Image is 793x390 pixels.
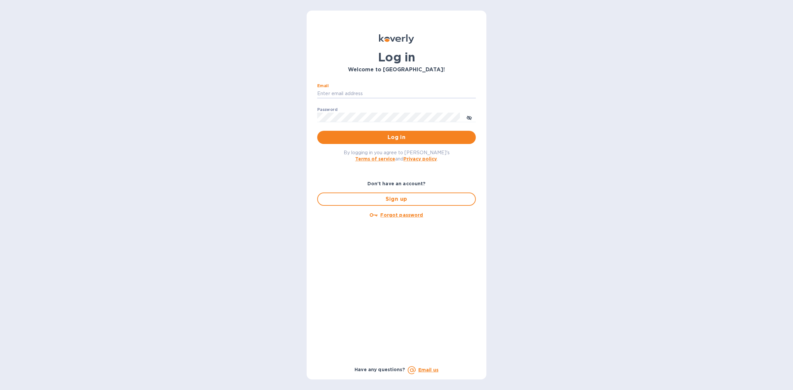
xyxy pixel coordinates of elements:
[418,367,438,372] a: Email us
[367,181,426,186] b: Don't have an account?
[317,50,476,64] h1: Log in
[317,108,337,112] label: Password
[323,195,470,203] span: Sign up
[317,67,476,73] h3: Welcome to [GEOGRAPHIC_DATA]!
[317,84,329,88] label: Email
[344,150,450,161] span: By logging in you agree to [PERSON_NAME]'s and .
[355,367,405,372] b: Have any questions?
[379,34,414,44] img: Koverly
[380,212,423,218] u: Forgot password
[317,89,476,99] input: Enter email address
[355,156,395,161] a: Terms of service
[463,111,476,124] button: toggle password visibility
[403,156,437,161] a: Privacy policy
[317,131,476,144] button: Log in
[317,193,476,206] button: Sign up
[322,133,471,141] span: Log in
